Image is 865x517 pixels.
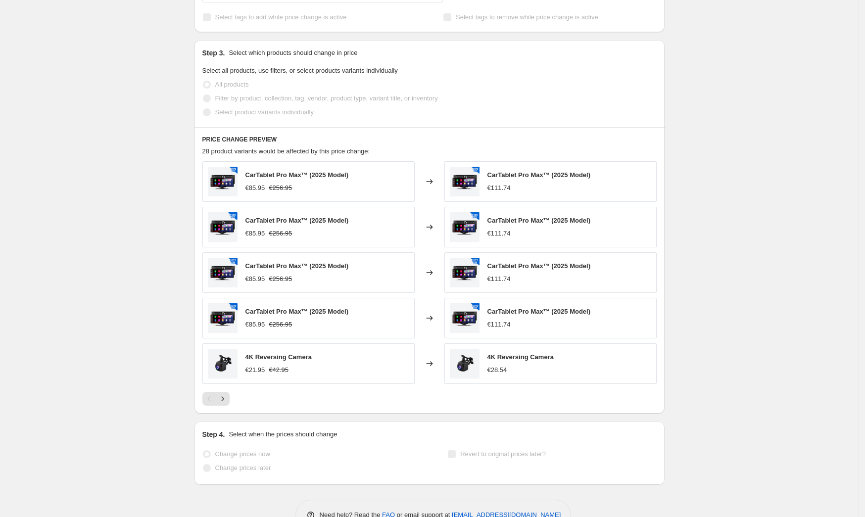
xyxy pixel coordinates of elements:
img: HD_4_80x.png [450,258,480,287]
img: HD_7_80x.png [450,167,480,196]
p: Select which products should change in price [229,48,357,58]
img: HD_4_80x.png [208,258,238,287]
div: €111.74 [487,183,511,193]
span: CarTablet Pro Max™ (2025 Model) [245,308,349,315]
strike: €256.95 [269,320,292,329]
span: CarTablet Pro Max™ (2025 Model) [487,171,591,179]
strike: €256.95 [269,229,292,238]
button: Next [216,392,230,406]
div: €111.74 [487,229,511,238]
span: CarTablet Pro Max™ (2025 Model) [487,308,591,315]
h2: Step 3. [202,48,225,58]
img: 3_3465c890-7ddf-43dc-a6a9-d48c5f4ee15b_80x.png [208,349,238,378]
span: 28 product variants would be affected by this price change: [202,147,370,155]
span: 4K Reversing Camera [245,353,312,361]
strike: €256.95 [269,274,292,284]
img: HD_7_80x.png [208,167,238,196]
span: All products [215,81,249,88]
div: €28.54 [487,365,507,375]
div: €85.95 [245,229,265,238]
h2: Step 4. [202,429,225,439]
div: €85.95 [245,320,265,329]
div: €85.95 [245,183,265,193]
strike: €256.95 [269,183,292,193]
span: 4K Reversing Camera [487,353,554,361]
span: CarTablet Pro Max™ (2025 Model) [245,171,349,179]
div: €85.95 [245,274,265,284]
h6: PRICE CHANGE PREVIEW [202,136,657,143]
img: HD_3_80x.png [450,303,480,333]
img: 3_3465c890-7ddf-43dc-a6a9-d48c5f4ee15b_80x.png [450,349,480,378]
p: Select when the prices should change [229,429,337,439]
span: Change prices now [215,450,270,458]
div: €21.95 [245,365,265,375]
img: HD_5_80x.png [208,212,238,242]
strike: €42.95 [269,365,288,375]
span: Filter by product, collection, tag, vendor, product type, variant title, or inventory [215,94,438,102]
span: Revert to original prices later? [460,450,546,458]
span: Change prices later [215,464,271,471]
span: CarTablet Pro Max™ (2025 Model) [487,262,591,270]
span: Select product variants individually [215,108,314,116]
img: HD_3_80x.png [208,303,238,333]
span: Select tags to add while price change is active [215,13,347,21]
img: HD_5_80x.png [450,212,480,242]
span: CarTablet Pro Max™ (2025 Model) [245,262,349,270]
div: €111.74 [487,274,511,284]
span: CarTablet Pro Max™ (2025 Model) [487,217,591,224]
span: Select tags to remove while price change is active [456,13,598,21]
nav: Pagination [202,392,230,406]
span: Select all products, use filters, or select products variants individually [202,67,398,74]
div: €111.74 [487,320,511,329]
span: CarTablet Pro Max™ (2025 Model) [245,217,349,224]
